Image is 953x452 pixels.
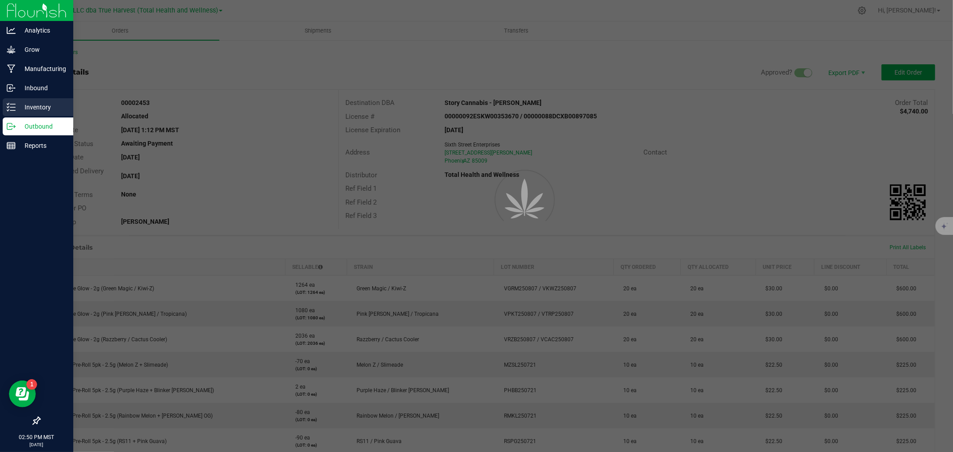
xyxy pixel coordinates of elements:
[7,26,16,35] inline-svg: Analytics
[9,381,36,407] iframe: Resource center
[7,141,16,150] inline-svg: Reports
[16,63,69,74] p: Manufacturing
[7,45,16,54] inline-svg: Grow
[4,433,69,441] p: 02:50 PM MST
[26,379,37,390] iframe: Resource center unread badge
[7,103,16,112] inline-svg: Inventory
[7,84,16,92] inline-svg: Inbound
[4,441,69,448] p: [DATE]
[16,83,69,93] p: Inbound
[16,25,69,36] p: Analytics
[7,64,16,73] inline-svg: Manufacturing
[16,140,69,151] p: Reports
[16,44,69,55] p: Grow
[7,122,16,131] inline-svg: Outbound
[16,102,69,113] p: Inventory
[16,121,69,132] p: Outbound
